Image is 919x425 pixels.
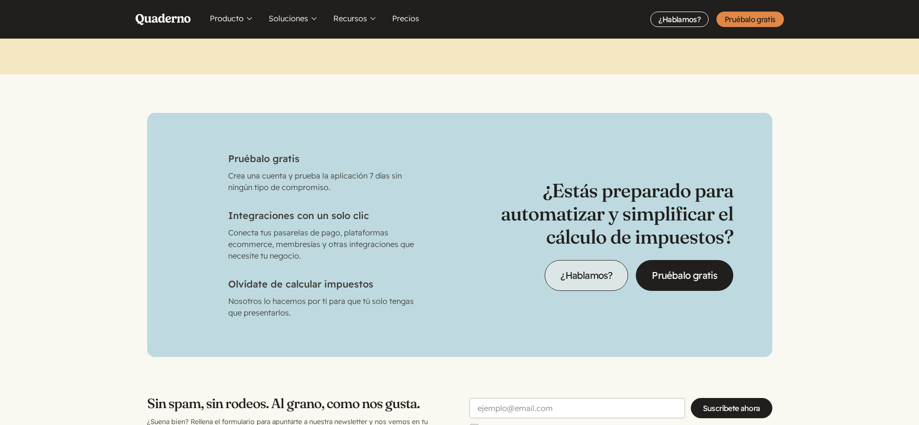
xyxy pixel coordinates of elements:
h3: Integraciones con un solo clic [228,208,414,223]
a: ¿Hablamos? [650,12,709,27]
input: Suscríbete ahora [691,398,772,418]
p: Conecta tus pasarelas de pago, plataformas ecommerce, membresías y otras integraciones que necesi... [228,227,414,261]
input: ejemplo@email.com [469,398,685,418]
h2: Sin spam, sin rodeos. Al grano, como nos gusta. [147,396,450,411]
p: Crea una cuenta y prueba la aplicación 7 días sin ningún tipo de compromiso. [228,170,414,193]
p: Nosotros lo hacemos por ti para que tú solo tengas que presentarlos. [228,295,414,318]
a: Pruébalo gratis [636,260,733,291]
a: Pruébalo gratis [716,12,783,27]
h3: Pruébalo gratis [228,151,414,166]
a: ¿Hablamos? [545,260,628,291]
h3: Olvídate de calcular impuestos [228,277,414,291]
h2: ¿Estás preparado para automatizar y simplificar el cálculo de impuestos? [459,179,733,248]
